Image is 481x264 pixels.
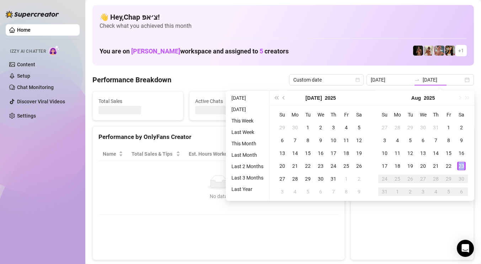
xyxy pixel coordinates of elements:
span: Total Sales & Tips [132,150,175,158]
input: End date [423,76,463,84]
a: Setup [17,73,30,79]
img: AI Chatter [49,45,60,56]
span: Messages Sent [292,97,371,105]
div: No data [106,192,332,200]
th: Name [98,147,127,161]
img: Yarden [434,46,444,56]
a: Content [17,62,35,67]
a: Chat Monitoring [17,84,54,90]
span: + 1 [458,47,464,55]
img: Green [424,46,434,56]
input: Start date [371,76,411,84]
th: Total Sales & Tips [127,147,185,161]
h4: Performance Breakdown [92,75,171,85]
th: Sales / Hour [242,147,285,161]
span: swap-right [414,77,420,83]
img: AdelDahan [445,46,455,56]
span: Active Chats [195,97,274,105]
span: Izzy AI Chatter [10,48,46,55]
a: Home [17,27,31,33]
span: Sales / Hour [246,150,275,158]
div: Performance by OnlyFans Creator [98,132,339,142]
span: to [414,77,420,83]
th: Chat Conversion [285,147,339,161]
div: Est. Hours Worked [189,150,232,158]
img: the_bohema [413,46,423,56]
span: Check what you achieved this month [100,22,467,30]
span: Chat Conversion [290,150,329,158]
div: Sales by OnlyFans Creator [357,132,468,142]
div: Open Intercom Messenger [457,240,474,257]
img: logo-BBDzfeDw.svg [6,11,59,18]
span: 5 [260,47,263,55]
span: Custom date [293,74,359,85]
span: calendar [356,78,360,82]
a: Settings [17,113,36,119]
h1: You are on workspace and assigned to creators [100,47,289,55]
span: Total Sales [98,97,177,105]
h4: 👋 Hey, Chap צ׳אפ ! [100,12,467,22]
a: Discover Viral Videos [17,99,65,104]
span: Name [103,150,117,158]
span: [PERSON_NAME] [131,47,180,55]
